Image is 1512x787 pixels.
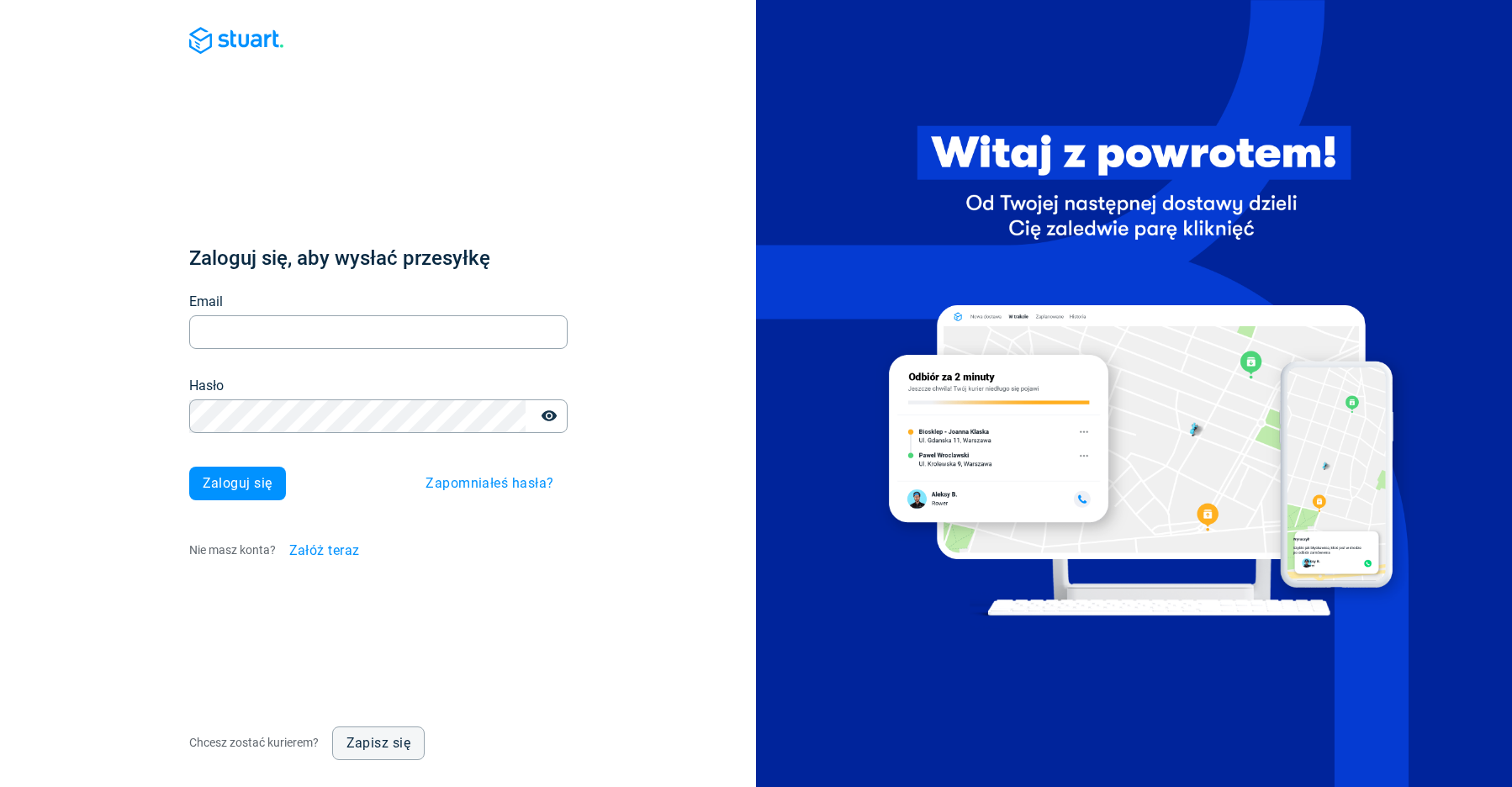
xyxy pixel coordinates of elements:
[203,477,272,490] span: Zaloguj się
[426,477,553,490] span: Zapomniałeś hasła?
[189,376,224,396] label: Hasło
[189,292,223,312] label: Email
[346,737,411,750] span: Zapisz się
[189,245,568,272] h1: Zaloguj się, aby wysłać przesyłkę
[412,467,567,500] button: Zapomniałeś hasła?
[189,27,283,54] img: Blue logo
[189,736,319,749] span: Chcesz zostać kurierem?
[189,467,286,500] button: Zaloguj się
[289,544,360,557] span: Załóż teraz
[332,726,426,760] a: Zapisz się
[276,534,373,568] button: Załóż teraz
[189,543,276,557] span: Nie masz konta?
